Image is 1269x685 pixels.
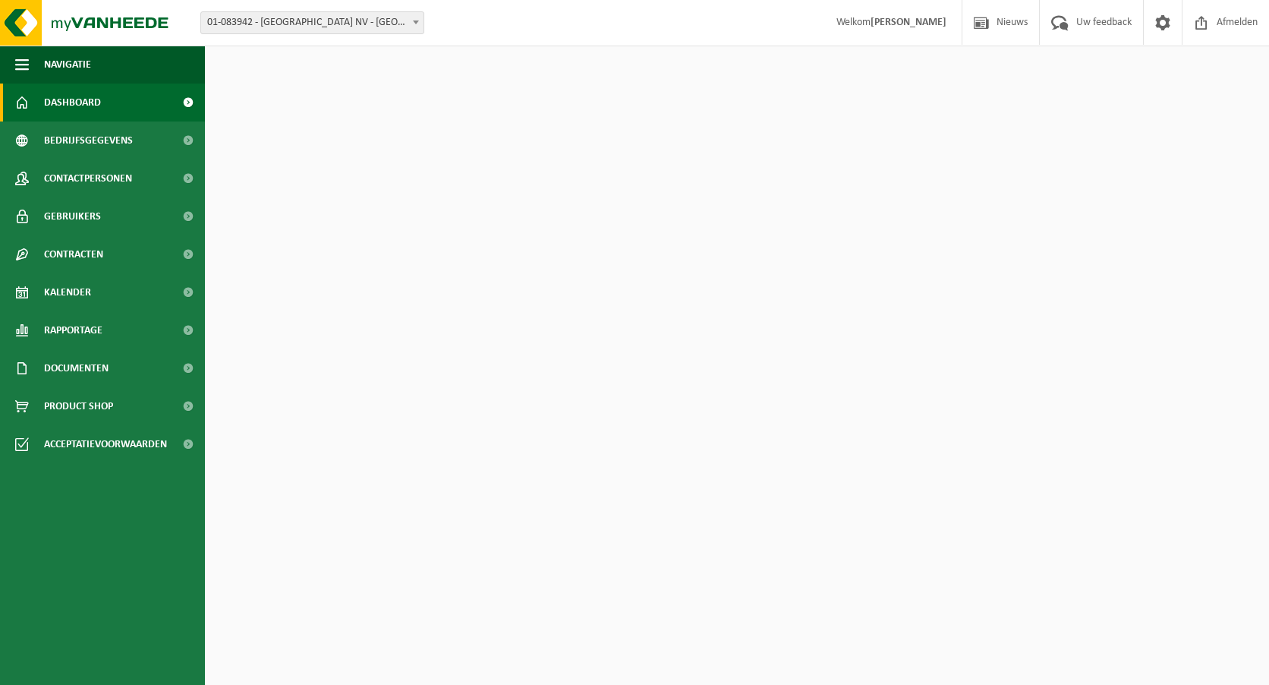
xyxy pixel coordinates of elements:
[44,273,91,311] span: Kalender
[44,235,103,273] span: Contracten
[44,311,102,349] span: Rapportage
[201,12,424,33] span: 01-083942 - DELIBARN VEURNE NV - VEURNE
[44,46,91,84] span: Navigatie
[44,122,133,159] span: Bedrijfsgegevens
[200,11,424,34] span: 01-083942 - DELIBARN VEURNE NV - VEURNE
[44,197,101,235] span: Gebruikers
[44,84,101,122] span: Dashboard
[44,349,109,387] span: Documenten
[44,425,167,463] span: Acceptatievoorwaarden
[44,159,132,197] span: Contactpersonen
[44,387,113,425] span: Product Shop
[871,17,946,28] strong: [PERSON_NAME]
